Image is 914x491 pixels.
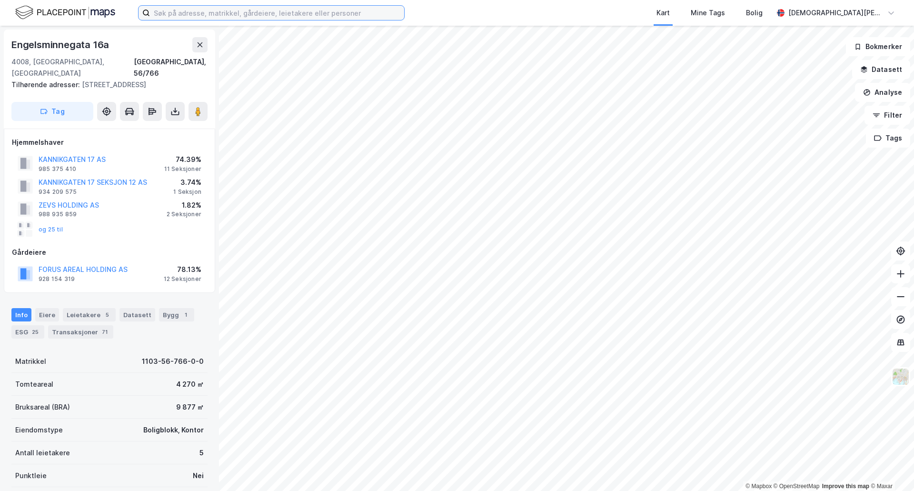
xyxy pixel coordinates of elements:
img: Z [892,368,910,386]
div: ESG [11,325,44,339]
div: Matrikkel [15,356,46,367]
div: 4008, [GEOGRAPHIC_DATA], [GEOGRAPHIC_DATA] [11,56,134,79]
div: Gårdeiere [12,247,207,258]
a: Improve this map [822,483,869,490]
div: Kart [656,7,670,19]
div: [DEMOGRAPHIC_DATA][PERSON_NAME] [788,7,884,19]
div: 1.82% [167,200,201,211]
input: Søk på adresse, matrikkel, gårdeiere, leietakere eller personer [150,6,404,20]
div: Eiendomstype [15,424,63,436]
a: OpenStreetMap [774,483,820,490]
div: Boligblokk, Kontor [143,424,204,436]
div: 1 Seksjon [173,188,201,196]
div: 1103-56-766-0-0 [142,356,204,367]
div: 25 [30,327,40,337]
div: 4 270 ㎡ [176,379,204,390]
div: [STREET_ADDRESS] [11,79,200,90]
div: Bruksareal (BRA) [15,401,70,413]
div: Leietakere [63,308,116,321]
div: 3.74% [173,177,201,188]
div: Tomteareal [15,379,53,390]
div: 988 935 859 [39,210,77,218]
a: Mapbox [745,483,772,490]
div: Eiere [35,308,59,321]
div: Bolig [746,7,763,19]
div: Antall leietakere [15,447,70,459]
div: 78.13% [164,264,201,275]
button: Filter [864,106,910,125]
button: Datasett [852,60,910,79]
div: 12 Seksjoner [164,275,201,283]
button: Bokmerker [846,37,910,56]
div: 928 154 319 [39,275,75,283]
div: [GEOGRAPHIC_DATA], 56/766 [134,56,208,79]
span: Tilhørende adresser: [11,80,82,89]
iframe: Chat Widget [866,445,914,491]
div: 2 Seksjoner [167,210,201,218]
div: 934 209 575 [39,188,77,196]
div: Punktleie [15,470,47,481]
div: 71 [100,327,109,337]
img: logo.f888ab2527a4732fd821a326f86c7f29.svg [15,4,115,21]
button: Tags [866,129,910,148]
div: Kontrollprogram for chat [866,445,914,491]
div: Datasett [119,308,155,321]
div: Bygg [159,308,194,321]
div: 9 877 ㎡ [176,401,204,413]
div: Engelsminnegata 16a [11,37,111,52]
div: Transaksjoner [48,325,113,339]
div: Nei [193,470,204,481]
div: 985 375 410 [39,165,76,173]
button: Tag [11,102,93,121]
div: 5 [102,310,112,320]
div: Mine Tags [691,7,725,19]
div: 1 [181,310,190,320]
div: 5 [199,447,204,459]
div: Info [11,308,31,321]
button: Analyse [855,83,910,102]
div: 74.39% [164,154,201,165]
div: Hjemmelshaver [12,137,207,148]
div: 11 Seksjoner [164,165,201,173]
